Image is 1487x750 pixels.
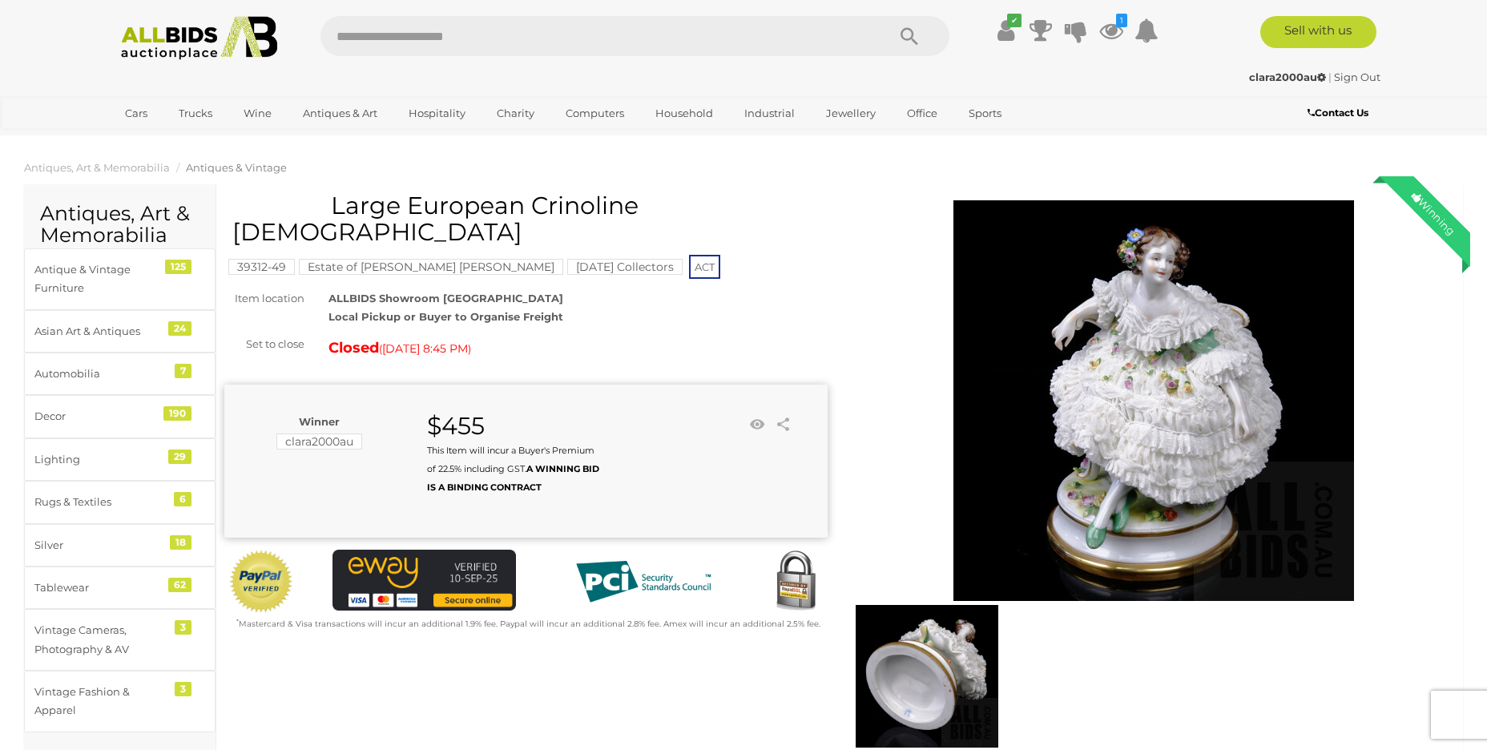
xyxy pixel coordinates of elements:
[1249,71,1328,83] a: clara2000au
[764,550,828,614] img: Secured by Rapid SSL
[228,259,295,275] mark: 39312-49
[567,260,683,273] a: [DATE] Collectors
[328,339,379,357] strong: Closed
[869,16,949,56] button: Search
[299,259,563,275] mark: Estate of [PERSON_NAME] [PERSON_NAME]
[993,16,1018,45] a: ✔
[328,310,563,323] strong: Local Pickup or Buyer to Organise Freight
[379,342,471,355] span: ( )
[34,260,167,298] div: Antique & Vintage Furniture
[236,619,820,629] small: Mastercard & Visa transactions will incur an additional 1.9% fee. Paypal will incur an additional...
[186,161,287,174] a: Antiques & Vintage
[115,100,158,127] a: Cars
[24,248,216,310] a: Antique & Vintage Furniture 125
[953,200,1354,601] img: Large European Crinoline Lady
[40,203,199,247] h2: Antiques, Art & Memorabilia
[34,683,167,720] div: Vintage Fashion & Apparel
[645,100,723,127] a: Household
[165,260,191,274] div: 125
[34,322,167,341] div: Asian Art & Antiques
[734,100,805,127] a: Industrial
[1260,16,1376,48] a: Sell with us
[897,100,948,127] a: Office
[34,536,167,554] div: Silver
[175,682,191,696] div: 3
[163,406,191,421] div: 190
[168,450,191,464] div: 29
[1099,16,1123,45] a: 1
[689,255,720,279] span: ACT
[276,433,362,450] mark: clara2000au
[34,365,167,383] div: Automobilia
[292,100,388,127] a: Antiques & Art
[1116,14,1127,27] i: 1
[168,321,191,336] div: 24
[115,127,249,153] a: [GEOGRAPHIC_DATA]
[233,100,282,127] a: Wine
[563,550,723,614] img: PCI DSS compliant
[34,450,167,469] div: Lighting
[228,260,295,273] a: 39312-49
[24,395,216,437] a: Decor 190
[24,353,216,395] a: Automobilia 7
[816,100,886,127] a: Jewellery
[958,100,1012,127] a: Sports
[427,411,485,441] strong: $455
[328,292,563,304] strong: ALLBIDS Showroom [GEOGRAPHIC_DATA]
[1249,71,1326,83] strong: clara2000au
[398,100,476,127] a: Hospitality
[175,364,191,378] div: 7
[486,100,545,127] a: Charity
[1308,104,1372,122] a: Contact Us
[34,621,167,659] div: Vintage Cameras, Photography & AV
[168,578,191,592] div: 62
[299,260,563,273] a: Estate of [PERSON_NAME] [PERSON_NAME]
[567,259,683,275] mark: [DATE] Collectors
[24,438,216,481] a: Lighting 29
[24,481,216,523] a: Rugs & Textiles 6
[232,192,824,245] h1: Large European Crinoline [DEMOGRAPHIC_DATA]
[299,415,340,428] b: Winner
[555,100,635,127] a: Computers
[427,445,599,494] small: This Item will incur a Buyer's Premium of 22.5% including GST.
[856,605,998,748] img: Large European Crinoline Lady
[228,550,294,614] img: Official PayPal Seal
[24,609,216,671] a: Vintage Cameras, Photography & AV 3
[1007,14,1022,27] i: ✔
[745,413,769,437] li: Watch this item
[24,161,170,174] a: Antiques, Art & Memorabilia
[24,567,216,609] a: Tablewear 62
[175,620,191,635] div: 3
[24,524,216,567] a: Silver 18
[212,335,316,353] div: Set to close
[24,671,216,732] a: Vintage Fashion & Apparel 3
[34,579,167,597] div: Tablewear
[332,550,516,611] img: eWAY Payment Gateway
[1328,71,1332,83] span: |
[174,492,191,506] div: 6
[212,289,316,308] div: Item location
[1334,71,1380,83] a: Sign Out
[168,100,223,127] a: Trucks
[1396,176,1470,250] div: Winning
[112,16,286,60] img: Allbids.com.au
[1308,107,1368,119] b: Contact Us
[34,493,167,511] div: Rugs & Textiles
[24,310,216,353] a: Asian Art & Antiques 24
[34,407,167,425] div: Decor
[170,535,191,550] div: 18
[382,341,468,356] span: [DATE] 8:45 PM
